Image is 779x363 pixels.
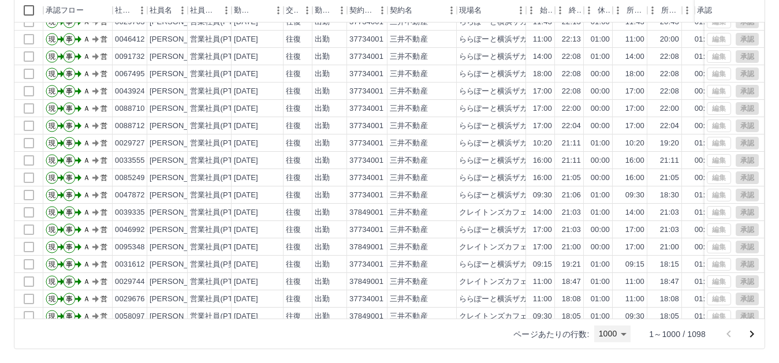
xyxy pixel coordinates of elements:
div: 往復 [286,121,301,132]
div: [PERSON_NAME] [150,224,213,235]
div: 22:00 [562,103,581,114]
text: 現 [49,35,55,43]
text: 事 [66,87,73,95]
div: クレイトンズカフェ [459,242,527,253]
div: ららぽーと横浜ザガーデンレストランフォーシュン [459,86,633,97]
div: 出勤 [315,121,330,132]
div: 00:00 [695,121,714,132]
div: 三井不動産 [390,121,428,132]
div: 営業社員(PT契約) [190,190,251,201]
button: ソート [254,2,270,18]
text: Ａ [83,87,90,95]
text: 事 [66,156,73,164]
text: Ａ [83,243,90,251]
div: 37734001 [349,138,383,149]
div: 09:30 [533,190,552,201]
div: 18:30 [660,190,679,201]
div: 0031612 [115,259,145,270]
div: 0095348 [115,242,145,253]
div: ららぽーと横浜ザガーデンレストランフォーシュン [459,190,633,201]
div: 37734001 [349,190,383,201]
div: 01:00 [695,138,714,149]
div: 22:04 [660,121,679,132]
div: 三井不動産 [390,103,428,114]
div: 22:08 [660,86,679,97]
div: 三井不動産 [390,34,428,45]
div: 0033555 [115,155,145,166]
text: 営 [100,35,107,43]
button: メニュー [270,2,287,19]
div: 22:04 [562,121,581,132]
div: 出勤 [315,103,330,114]
div: 00:00 [591,103,610,114]
div: 営業社員(PT契約) [190,34,251,45]
div: 16:00 [625,155,644,166]
div: [DATE] [234,138,258,149]
div: 17:00 [625,121,644,132]
div: 00:00 [695,155,714,166]
div: [PERSON_NAME] [150,155,213,166]
text: 現 [49,70,55,78]
div: [DATE] [234,259,258,270]
div: 00:00 [695,103,714,114]
text: 営 [100,139,107,147]
div: 18:00 [625,69,644,80]
div: 往復 [286,34,301,45]
div: 37849001 [349,242,383,253]
div: [PERSON_NAME] [150,86,213,97]
div: 37734001 [349,121,383,132]
div: 14:00 [625,51,644,62]
div: 16:00 [533,155,552,166]
div: ららぽーと横浜ザガーデンレストランフォーシュン [459,34,633,45]
div: 19:20 [660,138,679,149]
div: 三井不動産 [390,207,428,218]
div: 21:11 [562,155,581,166]
div: [DATE] [234,173,258,184]
div: 17:00 [533,121,552,132]
text: 事 [66,226,73,234]
button: メニュー [512,2,530,19]
div: 0039335 [115,207,145,218]
div: 0088712 [115,121,145,132]
div: 出勤 [315,69,330,80]
text: 事 [66,174,73,182]
div: 営業社員(PT契約) [190,69,251,80]
button: 次のページへ [740,323,763,346]
text: 営 [100,70,107,78]
div: 21:11 [562,138,581,149]
div: 00:00 [695,69,714,80]
div: 37734001 [349,155,383,166]
div: 00:00 [695,86,714,97]
div: 0088710 [115,103,145,114]
div: 営業社員(PT契約) [190,103,251,114]
text: Ａ [83,208,90,216]
text: 現 [49,208,55,216]
text: Ａ [83,70,90,78]
text: 現 [49,174,55,182]
div: ららぽーと横浜ザガーデンレストランフォーシュン [459,121,633,132]
div: [DATE] [234,51,258,62]
div: 16:00 [533,173,552,184]
div: 22:08 [660,51,679,62]
text: Ａ [83,174,90,182]
div: 21:03 [660,224,679,235]
div: 営業社員(PT契約) [190,138,251,149]
div: 37849001 [349,207,383,218]
div: 00:00 [695,224,714,235]
div: 出勤 [315,138,330,149]
div: ららぽーと横浜ザガーデンレストランフォーシュン [459,103,633,114]
div: 37734001 [349,173,383,184]
div: ららぽーと横浜ザガーデンレストランフォーシュン [459,138,633,149]
text: Ａ [83,191,90,199]
text: Ａ [83,139,90,147]
div: [PERSON_NAME] [150,69,213,80]
div: 出勤 [315,224,330,235]
text: 営 [100,104,107,113]
div: ららぽーと横浜ザガーデンレストランフォーシュン [459,173,633,184]
div: 0067495 [115,69,145,80]
text: 現 [49,53,55,61]
div: 営業社員(PT契約) [190,86,251,97]
div: 往復 [286,51,301,62]
div: [DATE] [234,224,258,235]
div: 営業社員(P契約) [190,259,246,270]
